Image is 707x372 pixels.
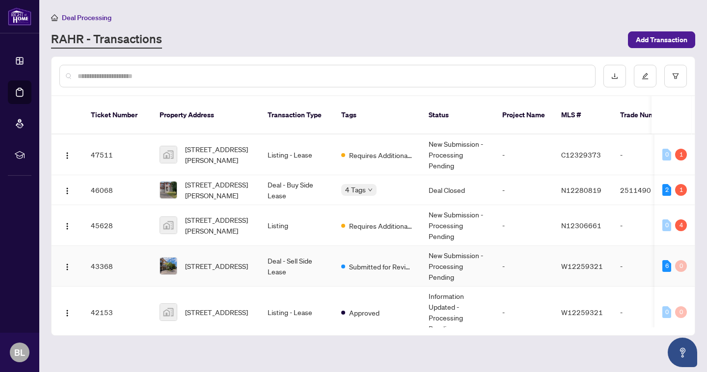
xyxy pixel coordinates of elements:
[612,246,681,287] td: -
[83,134,152,175] td: 47511
[421,287,494,338] td: Information Updated - Processing Pending
[160,182,177,198] img: thumbnail-img
[612,96,681,134] th: Trade Number
[675,306,687,318] div: 0
[63,152,71,159] img: Logo
[185,261,248,271] span: [STREET_ADDRESS]
[612,175,681,205] td: 2511490
[603,65,626,87] button: download
[628,31,695,48] button: Add Transaction
[51,31,162,49] a: RAHR - Transactions
[8,7,31,26] img: logo
[675,184,687,196] div: 1
[185,144,252,165] span: [STREET_ADDRESS][PERSON_NAME]
[14,345,25,359] span: BL
[349,150,413,160] span: Requires Additional Docs
[672,73,679,80] span: filter
[662,149,671,160] div: 0
[662,184,671,196] div: 2
[675,219,687,231] div: 4
[333,96,421,134] th: Tags
[83,96,152,134] th: Ticket Number
[260,96,333,134] th: Transaction Type
[260,175,333,205] td: Deal - Buy Side Lease
[612,205,681,246] td: -
[260,246,333,287] td: Deal - Sell Side Lease
[185,214,252,236] span: [STREET_ADDRESS][PERSON_NAME]
[51,14,58,21] span: home
[185,179,252,201] span: [STREET_ADDRESS][PERSON_NAME]
[152,96,260,134] th: Property Address
[345,184,366,195] span: 4 Tags
[63,187,71,195] img: Logo
[634,65,656,87] button: edit
[368,187,373,192] span: down
[160,217,177,234] img: thumbnail-img
[636,32,687,48] span: Add Transaction
[260,205,333,246] td: Listing
[612,134,681,175] td: -
[63,263,71,271] img: Logo
[349,307,380,318] span: Approved
[561,186,601,194] span: N12280819
[642,73,649,80] span: edit
[160,304,177,320] img: thumbnail-img
[59,182,75,198] button: Logo
[421,175,494,205] td: Deal Closed
[662,219,671,231] div: 0
[260,287,333,338] td: Listing - Lease
[63,222,71,230] img: Logo
[59,217,75,233] button: Logo
[83,246,152,287] td: 43368
[553,96,612,134] th: MLS #
[561,221,601,230] span: N12306661
[160,258,177,274] img: thumbnail-img
[494,246,553,287] td: -
[62,13,111,22] span: Deal Processing
[494,175,553,205] td: -
[494,96,553,134] th: Project Name
[83,205,152,246] td: 45628
[83,175,152,205] td: 46068
[349,220,413,231] span: Requires Additional Docs
[63,309,71,317] img: Logo
[561,150,601,159] span: C12329373
[664,65,687,87] button: filter
[160,146,177,163] img: thumbnail-img
[675,260,687,272] div: 0
[260,134,333,175] td: Listing - Lease
[349,261,413,272] span: Submitted for Review
[185,307,248,318] span: [STREET_ADDRESS]
[668,338,697,367] button: Open asap
[612,287,681,338] td: -
[421,205,494,246] td: New Submission - Processing Pending
[421,134,494,175] td: New Submission - Processing Pending
[59,147,75,162] button: Logo
[421,96,494,134] th: Status
[494,205,553,246] td: -
[494,287,553,338] td: -
[561,308,603,317] span: W12259321
[421,246,494,287] td: New Submission - Processing Pending
[611,73,618,80] span: download
[662,306,671,318] div: 0
[662,260,671,272] div: 6
[83,287,152,338] td: 42153
[494,134,553,175] td: -
[59,258,75,274] button: Logo
[675,149,687,160] div: 1
[59,304,75,320] button: Logo
[561,262,603,270] span: W12259321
